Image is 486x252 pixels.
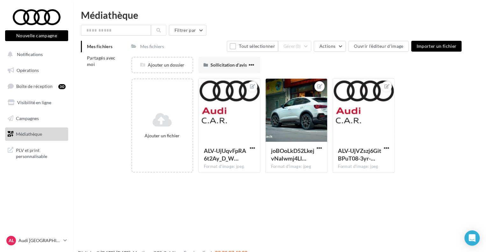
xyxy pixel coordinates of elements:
[81,10,478,20] div: Médiathèque
[319,43,335,49] span: Actions
[87,55,116,67] span: Partagés avec moi
[4,79,69,93] a: Boîte de réception30
[132,62,192,68] div: Ajouter un dossier
[58,84,66,89] div: 30
[17,68,39,73] span: Opérations
[4,127,69,141] a: Médiathèque
[338,147,381,162] span: ALV-UjVZszj6GitBPuT08-3yr-msq5pqVplXEtLixbrmbnpWWtQIvwNJ
[271,147,314,162] span: joBOoLkD52LkejvNaIwmj4LlwLppN3Iy_2inmDA2gUQf-Dw_QzCdQ91RRfEviRykEYPPe2Ulu0DKaVsuuA=s0
[18,237,61,244] p: Audi [GEOGRAPHIC_DATA]
[416,43,456,49] span: Importer un fichier
[204,147,246,162] span: ALV-UjUqvFpRA6t2Ay_D_W1xcPZWYL84Aktv2VgtqqgIEcawk5KJjPOe
[5,30,68,41] button: Nouvelle campagne
[296,44,301,49] span: (0)
[16,115,39,121] span: Campagnes
[211,62,247,68] span: Sollicitation d'avis
[9,237,14,244] span: AL
[227,41,278,52] button: Tout sélectionner
[135,133,190,139] div: Ajouter un fichier
[338,164,389,169] div: Format d'image: jpeg
[314,41,346,52] button: Actions
[4,96,69,109] a: Visibilité en ligne
[348,41,409,52] button: Ouvrir l'éditeur d'image
[17,100,51,105] span: Visibilité en ligne
[464,230,480,246] div: Open Intercom Messenger
[16,83,53,89] span: Boîte de réception
[5,234,68,247] a: AL Audi [GEOGRAPHIC_DATA]
[271,164,322,169] div: Format d'image: jpeg
[204,164,255,169] div: Format d'image: jpeg
[16,146,66,160] span: PLV et print personnalisable
[87,44,112,49] span: Mes fichiers
[411,41,461,52] button: Importer un fichier
[4,112,69,125] a: Campagnes
[278,41,311,52] button: Gérer(0)
[4,143,69,162] a: PLV et print personnalisable
[4,48,67,61] button: Notifications
[17,52,43,57] span: Notifications
[4,64,69,77] a: Opérations
[140,43,164,50] div: Mes fichiers
[16,131,42,137] span: Médiathèque
[169,25,206,36] button: Filtrer par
